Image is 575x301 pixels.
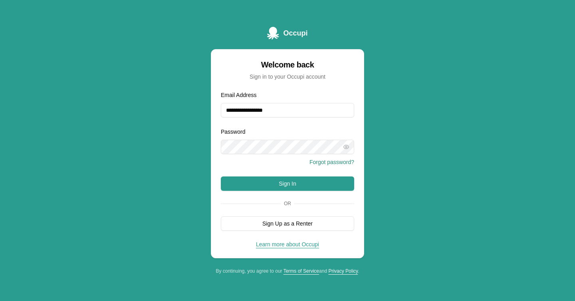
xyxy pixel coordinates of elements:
[221,176,354,191] button: Sign In
[328,268,358,274] a: Privacy Policy
[221,92,256,98] label: Email Address
[221,216,354,231] button: Sign Up as a Renter
[221,129,245,135] label: Password
[256,241,319,248] a: Learn more about Occupi
[283,28,307,39] span: Occupi
[211,268,364,274] div: By continuing, you agree to our and .
[284,268,319,274] a: Terms of Service
[309,158,354,166] button: Forgot password?
[267,27,307,40] a: Occupi
[221,59,354,70] div: Welcome back
[281,200,294,207] span: Or
[221,73,354,81] div: Sign in to your Occupi account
